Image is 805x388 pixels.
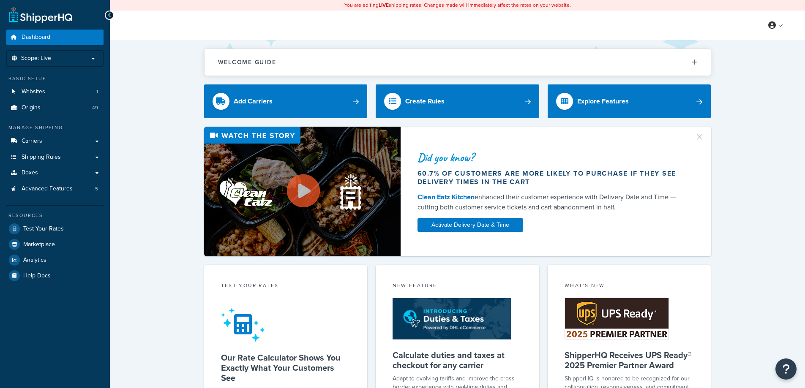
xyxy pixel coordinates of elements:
div: Test your rates [221,282,351,291]
span: Dashboard [22,34,50,41]
div: Add Carriers [234,95,273,107]
span: Boxes [22,169,38,176]
a: Websites1 [6,84,104,100]
img: Video thumbnail [204,127,401,256]
span: Shipping Rules [22,154,61,161]
h5: Calculate duties and taxes at checkout for any carrier [393,350,522,370]
span: Scope: Live [21,55,51,62]
div: Explore Features [577,95,629,107]
b: LIVE [379,1,389,9]
div: Resources [6,212,104,219]
div: New Feature [393,282,522,291]
span: 49 [92,104,98,111]
a: Boxes [6,165,104,181]
a: Create Rules [376,84,539,118]
div: 60.7% of customers are more likely to purchase if they see delivery times in the cart [418,169,685,186]
a: Shipping Rules [6,149,104,165]
a: Explore Features [548,84,711,118]
span: Websites [22,88,45,95]
a: Advanced Features5 [6,181,104,197]
span: 5 [95,185,98,193]
a: Add Carriers [204,84,368,118]
li: Advanced Features [6,181,104,197]
li: Origins [6,100,104,116]
a: Origins49 [6,100,104,116]
div: Did you know? [418,152,685,163]
button: Welcome Guide [205,49,711,76]
span: Carriers [22,138,42,145]
h5: Our Rate Calculator Shows You Exactly What Your Customers See [221,353,351,383]
button: Open Resource Center [775,358,797,380]
span: Test Your Rates [23,225,64,233]
a: Help Docs [6,268,104,283]
a: Dashboard [6,30,104,45]
span: Analytics [23,257,46,264]
div: Manage Shipping [6,124,104,131]
span: Help Docs [23,272,51,279]
span: 1 [96,88,98,95]
div: Basic Setup [6,75,104,82]
span: Marketplace [23,241,55,248]
div: What's New [565,282,694,291]
a: Clean Eatz Kitchen [418,192,475,202]
a: Analytics [6,252,104,268]
h5: ShipperHQ Receives UPS Ready® 2025 Premier Partner Award [565,350,694,370]
span: Origins [22,104,41,111]
li: Websites [6,84,104,100]
div: enhanced their customer experience with Delivery Date and Time — cutting both customer service ti... [418,192,685,212]
div: Create Rules [405,95,445,107]
a: Test Your Rates [6,221,104,236]
a: Activate Delivery Date & Time [418,218,523,232]
a: Carriers [6,133,104,149]
a: Marketplace [6,237,104,252]
span: Advanced Features [22,185,73,193]
h2: Welcome Guide [218,59,276,65]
